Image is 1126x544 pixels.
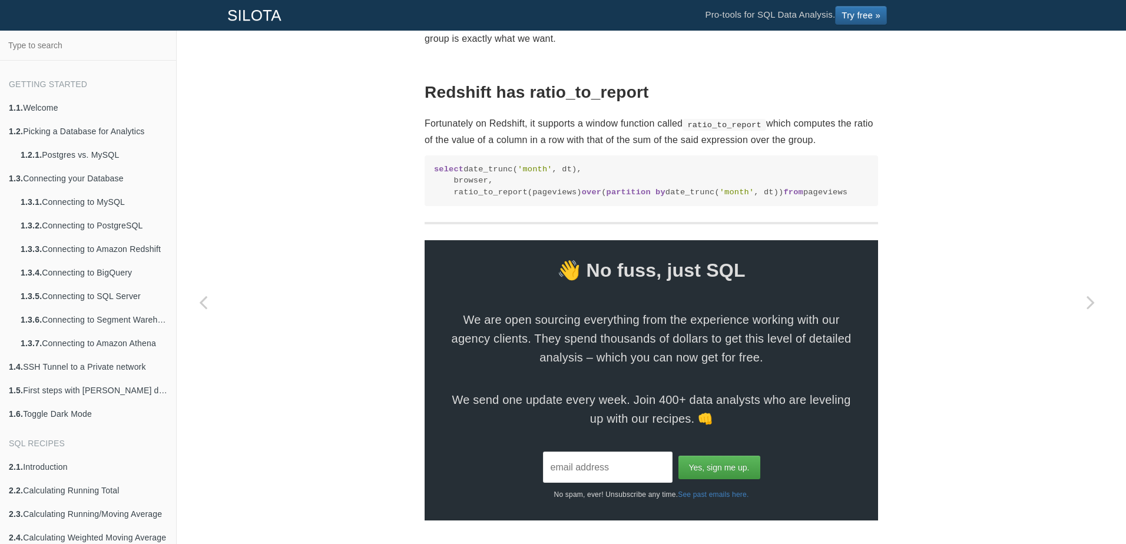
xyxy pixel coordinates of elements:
[9,103,23,112] b: 1.1.
[9,486,23,495] b: 2.2.
[12,261,176,284] a: 1.3.4.Connecting to BigQuery
[21,197,42,207] b: 1.3.1.
[683,119,766,131] code: ratio_to_report
[21,150,42,160] b: 1.2.1.
[12,308,176,331] a: 1.3.6.Connecting to Segment Warehouse
[425,254,878,286] span: 👋 No fuss, just SQL
[9,409,23,419] b: 1.6.
[1064,60,1117,544] a: Next page: Calculating Summary Statistics
[9,362,23,371] b: 1.4.
[21,244,42,254] b: 1.3.3.
[425,483,878,500] p: No spam, ever! Unsubscribe any time.
[9,462,23,472] b: 2.1.
[12,190,176,214] a: 1.3.1.Connecting to MySQL
[678,490,749,499] a: See past emails here.
[21,268,42,277] b: 1.3.4.
[9,533,23,542] b: 2.4.
[518,165,552,174] span: 'month'
[9,386,23,395] b: 1.5.
[4,34,173,57] input: Type to search
[720,188,754,197] span: 'month'
[21,221,42,230] b: 1.3.2.
[218,1,290,30] a: SILOTA
[448,310,855,367] span: We are open sourcing everything from the experience working with our agency clients. They spend t...
[425,115,878,147] p: Fortunately on Redshift, it supports a window function called which computes the ratio of the val...
[434,164,869,198] code: date_trunc( , dt), browser, ratio_to_report(pageviews) ( date_trunc( , dt)) pageviews
[21,315,42,324] b: 1.3.6.
[425,84,878,102] h2: Redshift has ratio_to_report
[693,1,899,30] li: Pro-tools for SQL Data Analysis.
[835,6,887,25] a: Try free »
[12,284,176,308] a: 1.3.5.Connecting to SQL Server
[678,456,760,479] input: Yes, sign me up.
[21,291,42,301] b: 1.3.5.
[9,174,23,183] b: 1.3.
[607,188,651,197] span: partition
[21,339,42,348] b: 1.3.7.
[655,188,665,197] span: by
[12,331,176,355] a: 1.3.7.Connecting to Amazon Athena
[12,214,176,237] a: 1.3.2.Connecting to PostgreSQL
[9,509,23,519] b: 2.3.
[582,188,601,197] span: over
[12,143,176,167] a: 1.2.1.Postgres vs. MySQL
[783,188,803,197] span: from
[543,452,673,483] input: email address
[448,390,855,428] span: We send one update every week. Join 400+ data analysts who are leveling up with our recipes. 👊
[177,60,230,544] a: Previous page: Calculating Top N items per Group
[12,237,176,261] a: 1.3.3.Connecting to Amazon Redshift
[9,127,23,136] b: 1.2.
[434,165,463,174] span: select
